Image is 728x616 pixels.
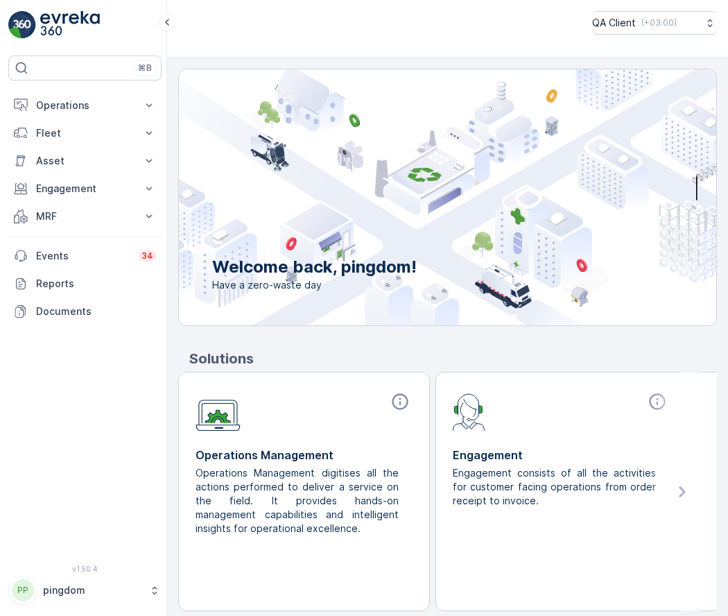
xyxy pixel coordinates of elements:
p: Welcome back, pingdom! [212,256,417,278]
a: Reports [8,270,162,298]
img: city illustration [116,69,716,325]
p: MRF [36,209,134,223]
img: logo_light-DOdMpM7g.png [40,11,100,39]
img: module-icon [196,392,241,431]
div: PP [12,579,34,601]
button: Fleet [8,119,162,147]
a: Events34 [8,242,162,270]
button: QA Client(+03:00) [592,11,717,35]
p: Engagement consists of all the activities for customer facing operations from order receipt to in... [453,466,659,508]
img: module-icon [453,392,485,431]
p: ( +03:00 ) [641,17,677,28]
button: Asset [8,147,162,175]
p: Engagement [36,182,134,196]
p: ⌘B [138,62,152,74]
img: logo [8,11,36,39]
button: PPpingdom [8,576,162,605]
button: MRF [8,203,162,230]
p: Asset [36,154,134,168]
p: pingdom [43,583,142,597]
p: Fleet [36,126,134,140]
p: Reports [36,277,156,291]
span: Have a zero-waste day [212,278,417,292]
p: Operations Management digitises all the actions performed to deliver a service on the field. It p... [196,466,401,536]
p: Events [36,249,130,263]
button: Engagement [8,175,162,203]
p: Operations Management [196,447,413,463]
p: 34 [141,250,153,262]
p: Documents [36,305,156,318]
p: QA Client [592,16,636,30]
button: Operations [8,92,162,119]
p: Engagement [453,447,670,463]
p: Solutions [189,348,717,369]
a: Documents [8,298,162,325]
span: v 1.50.4 [8,565,162,573]
p: Operations [36,99,134,112]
